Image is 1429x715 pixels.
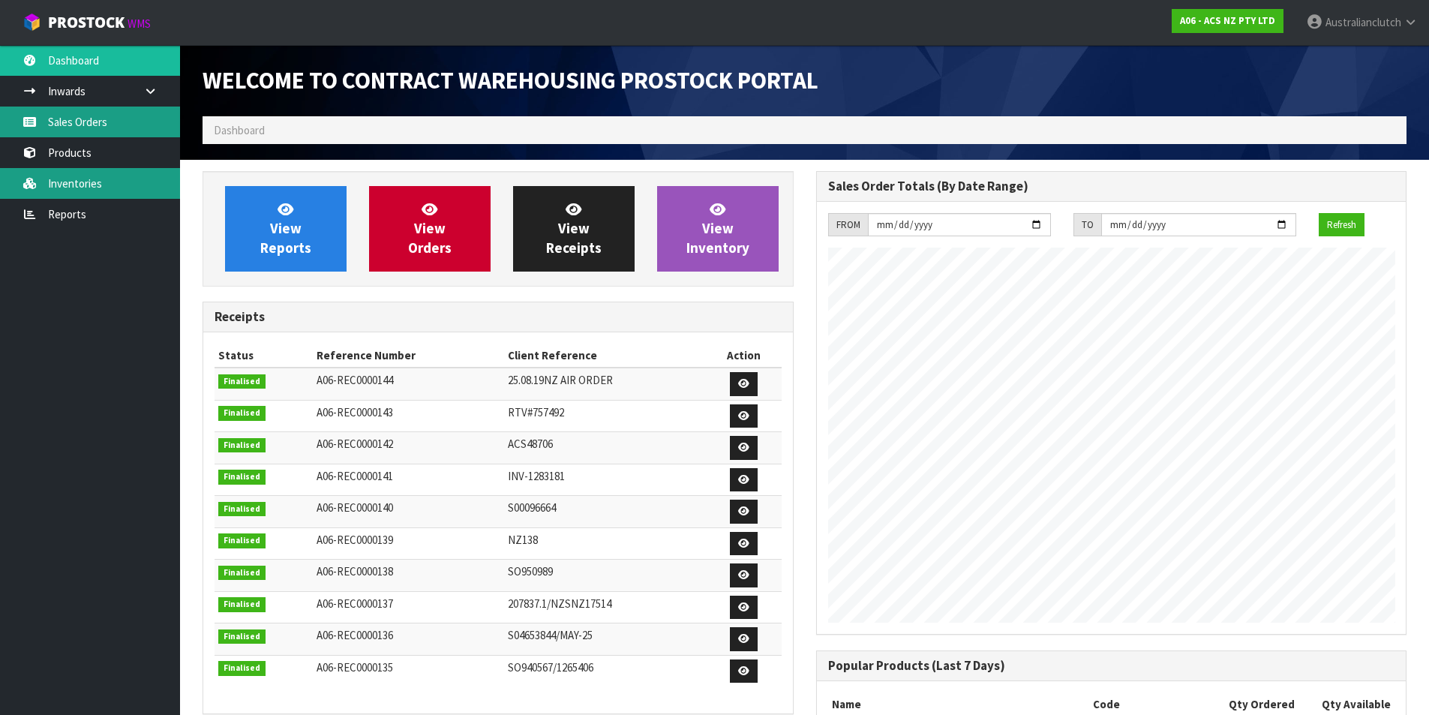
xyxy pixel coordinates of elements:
[707,344,781,368] th: Action
[828,179,1395,194] h3: Sales Order Totals (By Date Range)
[508,596,611,611] span: 207837.1/NZSNZ17514
[508,405,564,419] span: RTV#757492
[218,597,266,612] span: Finalised
[508,437,553,451] span: ACS48706
[128,17,151,31] small: WMS
[408,200,452,257] span: View Orders
[218,406,266,421] span: Finalised
[218,438,266,453] span: Finalised
[508,469,565,483] span: INV-1283181
[1180,14,1275,27] strong: A06 - ACS NZ PTY LTD
[317,469,393,483] span: A06-REC0000141
[508,660,593,674] span: SO940567/1265406
[1073,213,1101,237] div: TO
[218,566,266,581] span: Finalised
[317,660,393,674] span: A06-REC0000135
[218,470,266,485] span: Finalised
[508,373,613,387] span: 25.08.19NZ AIR ORDER
[828,213,868,237] div: FROM
[317,373,393,387] span: A06-REC0000144
[203,65,818,95] span: Welcome to Contract Warehousing ProStock Portal
[317,437,393,451] span: A06-REC0000142
[508,628,593,642] span: S04653844/MAY-25
[23,13,41,32] img: cube-alt.png
[215,344,313,368] th: Status
[317,628,393,642] span: A06-REC0000136
[1325,15,1401,29] span: Australianclutch
[218,533,266,548] span: Finalised
[508,533,538,547] span: NZ138
[508,500,556,515] span: S00096664
[513,186,635,272] a: ViewReceipts
[369,186,491,272] a: ViewOrders
[546,200,602,257] span: View Receipts
[218,502,266,517] span: Finalised
[317,500,393,515] span: A06-REC0000140
[215,310,782,324] h3: Receipts
[313,344,505,368] th: Reference Number
[218,629,266,644] span: Finalised
[218,661,266,676] span: Finalised
[48,13,125,32] span: ProStock
[686,200,749,257] span: View Inventory
[828,659,1395,673] h3: Popular Products (Last 7 Days)
[218,374,266,389] span: Finalised
[317,596,393,611] span: A06-REC0000137
[657,186,779,272] a: ViewInventory
[508,564,553,578] span: SO950989
[504,344,707,368] th: Client Reference
[260,200,311,257] span: View Reports
[317,533,393,547] span: A06-REC0000139
[1319,213,1364,237] button: Refresh
[317,564,393,578] span: A06-REC0000138
[225,186,347,272] a: ViewReports
[317,405,393,419] span: A06-REC0000143
[214,123,265,137] span: Dashboard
